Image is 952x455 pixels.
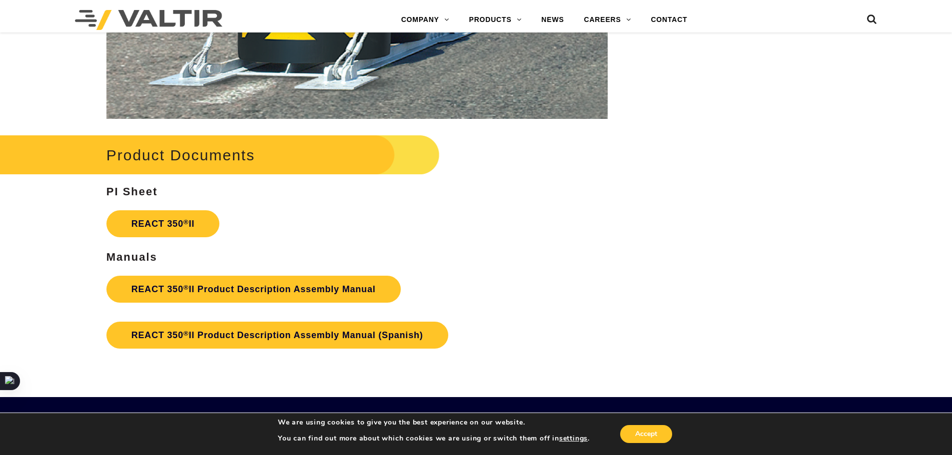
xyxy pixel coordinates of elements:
a: CAREERS [574,10,641,30]
button: settings [559,434,588,443]
a: COMPANY [391,10,459,30]
a: REACT 350®II Product Description Assembly Manual (Spanish) [106,322,448,349]
sup: ® [183,330,189,337]
button: Accept [620,425,672,443]
a: CONTACT [641,10,697,30]
img: Valtir [75,10,222,30]
a: REACT 350®II Product Description Assembly Manual [106,276,401,303]
a: NEWS [531,10,574,30]
p: You can find out more about which cookies we are using or switch them off in . [278,434,590,443]
a: REACT 350®II [106,210,220,237]
sup: ® [183,284,189,291]
p: We are using cookies to give you the best experience on our website. [278,418,590,427]
strong: PI Sheet [106,185,158,198]
sup: ® [183,218,189,226]
a: PRODUCTS [459,10,532,30]
strong: Manuals [106,251,157,263]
